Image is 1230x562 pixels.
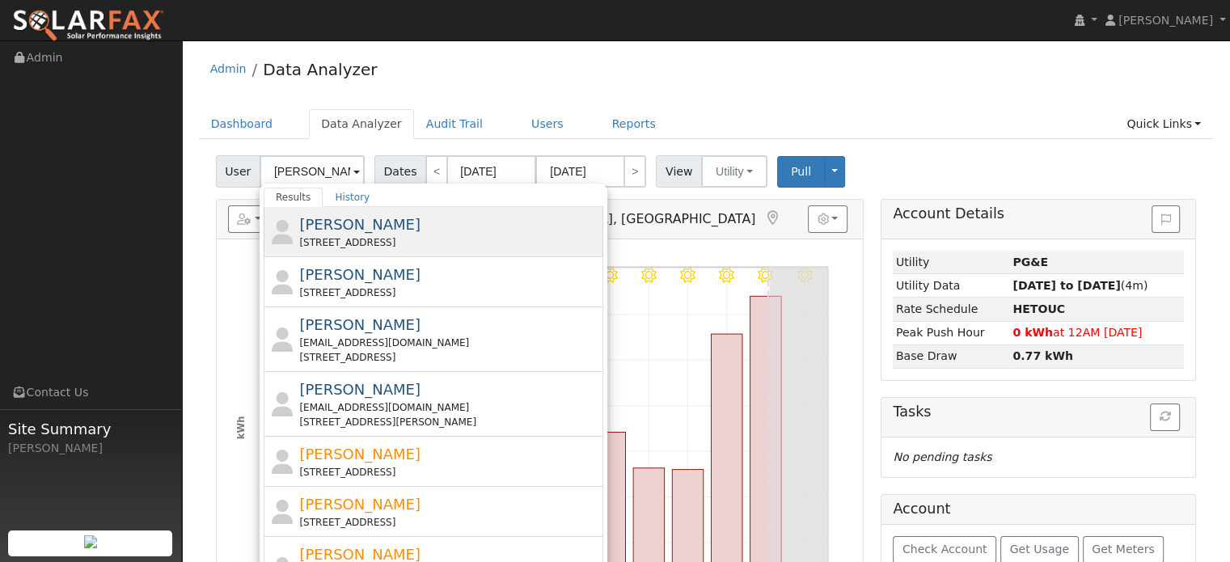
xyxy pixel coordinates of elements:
td: Utility [893,251,1010,274]
h5: Account [893,501,950,517]
button: Pull [777,156,825,188]
span: (4m) [1012,279,1148,292]
td: Utility Data [893,274,1010,298]
td: Peak Push Hour [893,321,1010,344]
span: Pull [791,165,811,178]
span: [PERSON_NAME] [1118,14,1213,27]
td: at 12AM [DATE] [1010,321,1184,344]
a: Data Analyzer [263,60,377,79]
span: Dates [374,155,426,188]
button: Issue History [1152,205,1180,233]
div: [STREET_ADDRESS] [299,235,599,250]
span: Get Meters [1092,543,1155,556]
strong: 0 kWh [1012,326,1053,339]
span: Get Usage [1010,543,1069,556]
i: 8/10 - Clear [758,268,773,283]
strong: [DATE] to [DATE] [1012,279,1120,292]
div: [STREET_ADDRESS] [299,515,599,530]
a: Results [264,188,323,207]
div: [EMAIL_ADDRESS][DOMAIN_NAME] [299,400,599,415]
button: Utility [701,155,767,188]
a: > [623,155,646,188]
span: [PERSON_NAME] [299,496,421,513]
span: Check Account [902,543,987,556]
span: [PERSON_NAME] [299,316,421,333]
a: Users [519,109,576,139]
img: SolarFax [12,9,164,43]
i: 8/07 - Clear [641,268,657,283]
i: 8/06 - Clear [602,268,618,283]
div: [STREET_ADDRESS][PERSON_NAME] [299,415,599,429]
h5: Account Details [893,205,1184,222]
text: kWh [235,416,246,440]
span: [PERSON_NAME] [299,216,421,233]
span: View [656,155,702,188]
span: Site Summary [8,418,173,440]
a: < [425,155,448,188]
td: Base Draw [893,344,1010,368]
strong: ID: 17167599, authorized: 08/12/25 [1012,256,1048,268]
strong: Y [1012,302,1065,315]
a: Quick Links [1114,109,1213,139]
h5: Tasks [893,404,1184,420]
div: [PERSON_NAME] [8,440,173,457]
strong: 0.77 kWh [1012,349,1073,362]
td: Rate Schedule [893,298,1010,321]
input: Select a User [260,155,365,188]
i: No pending tasks [893,450,991,463]
div: [STREET_ADDRESS] [299,350,599,365]
span: [PERSON_NAME] [299,266,421,283]
a: History [323,188,382,207]
div: [EMAIL_ADDRESS][DOMAIN_NAME] [299,336,599,350]
a: Reports [600,109,668,139]
a: Audit Trail [414,109,495,139]
span: User [216,155,260,188]
i: 8/09 - Clear [719,268,734,283]
span: [PERSON_NAME] [299,381,421,398]
div: [STREET_ADDRESS] [299,285,599,300]
a: Map [763,210,781,226]
a: Admin [210,62,247,75]
button: Refresh [1150,404,1180,431]
a: Dashboard [199,109,285,139]
i: 8/08 - Clear [680,268,695,283]
a: Data Analyzer [309,109,414,139]
div: [STREET_ADDRESS] [299,465,599,480]
span: [GEOGRAPHIC_DATA], [GEOGRAPHIC_DATA] [479,211,756,226]
span: [PERSON_NAME] [299,446,421,463]
img: retrieve [84,535,97,548]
